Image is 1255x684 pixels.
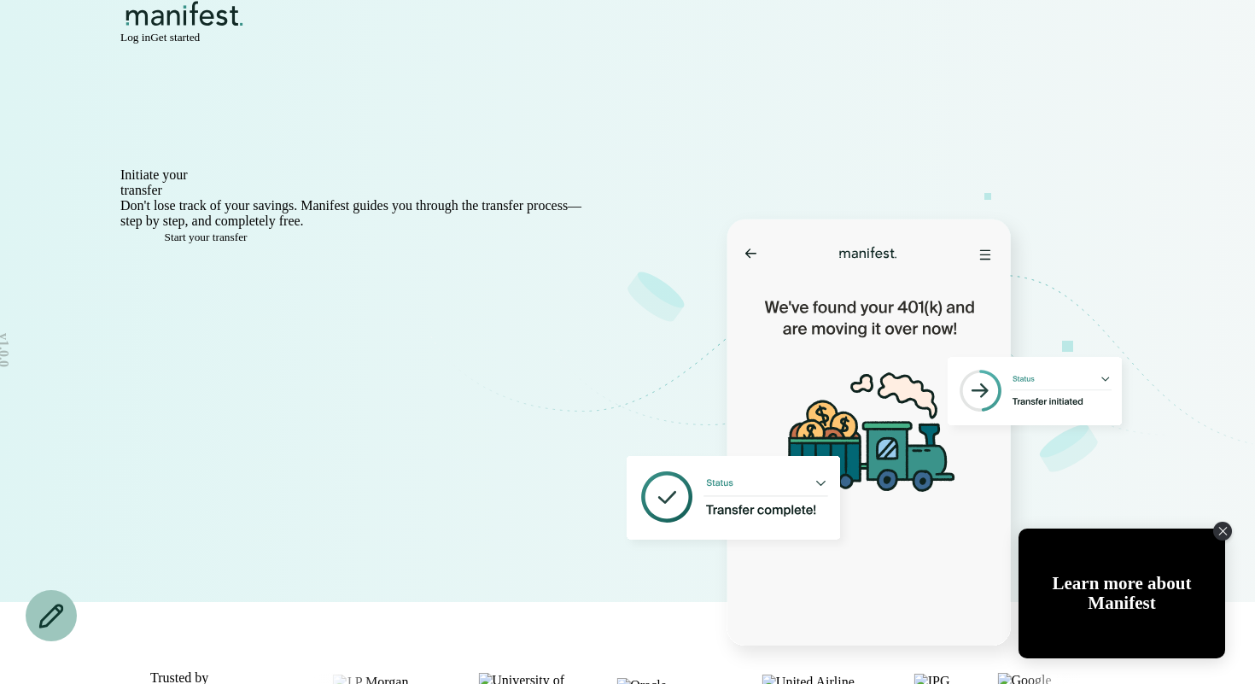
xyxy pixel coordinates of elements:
[1019,529,1225,658] div: Tolstoy bubble widget
[1019,574,1225,613] div: Learn more about Manifest
[120,231,291,244] button: Start your transfer
[120,31,150,44] button: Log in
[120,198,601,229] p: Don't lose track of your savings. Manifest guides you through the transfer process—step by step, ...
[1019,529,1225,658] div: Open Tolstoy widget
[162,183,219,197] span: in minutes
[120,167,601,183] h1: Initiate your
[1213,522,1232,541] div: Close Tolstoy widget
[1019,529,1225,658] div: Open Tolstoy
[150,31,200,44] button: Get started
[120,183,601,198] h1: transfer
[165,231,248,243] span: Start your transfer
